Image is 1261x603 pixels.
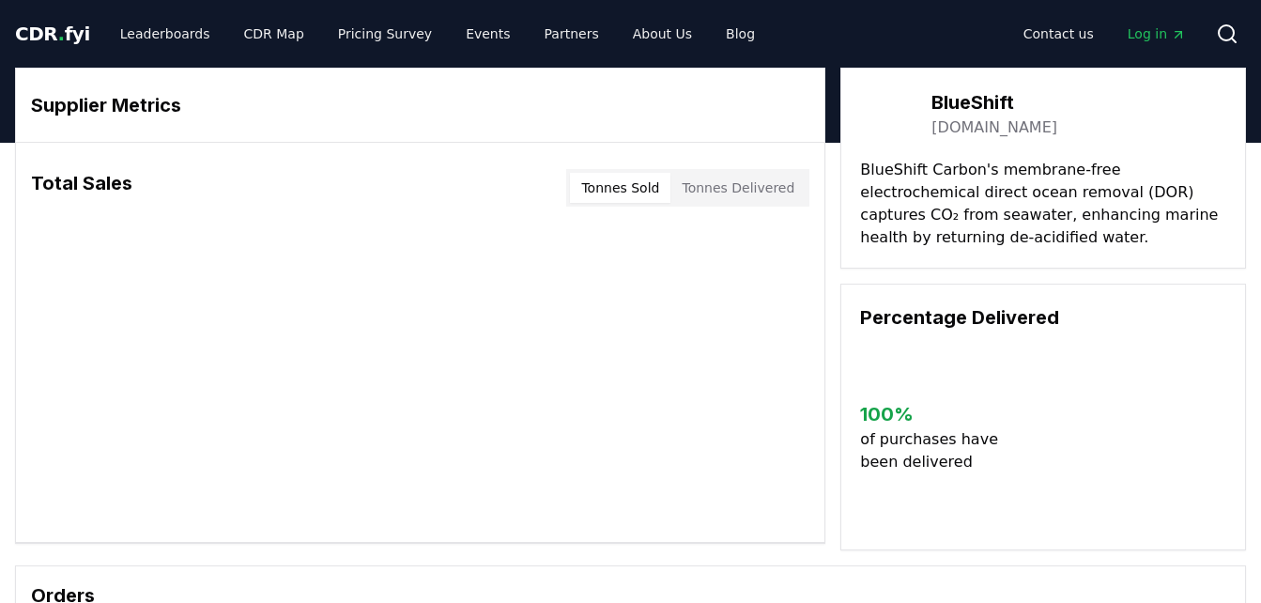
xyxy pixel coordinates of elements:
[1008,17,1201,51] nav: Main
[711,17,770,51] a: Blog
[31,169,132,207] h3: Total Sales
[1113,17,1201,51] a: Log in
[1008,17,1109,51] a: Contact us
[451,17,525,51] a: Events
[15,21,90,47] a: CDR.fyi
[670,173,806,203] button: Tonnes Delivered
[58,23,65,45] span: .
[618,17,707,51] a: About Us
[931,88,1057,116] h3: BlueShift
[860,428,1010,473] p: of purchases have been delivered
[860,303,1226,332] h3: Percentage Delivered
[323,17,447,51] a: Pricing Survey
[105,17,225,51] a: Leaderboards
[31,91,809,119] h3: Supplier Metrics
[530,17,614,51] a: Partners
[860,87,913,140] img: BlueShift-logo
[15,23,90,45] span: CDR fyi
[860,400,1010,428] h3: 100 %
[570,173,670,203] button: Tonnes Sold
[931,116,1057,139] a: [DOMAIN_NAME]
[1128,24,1186,43] span: Log in
[105,17,770,51] nav: Main
[229,17,319,51] a: CDR Map
[860,159,1226,249] p: BlueShift Carbon's membrane-free electrochemical direct ocean removal (DOR) captures CO₂ from sea...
